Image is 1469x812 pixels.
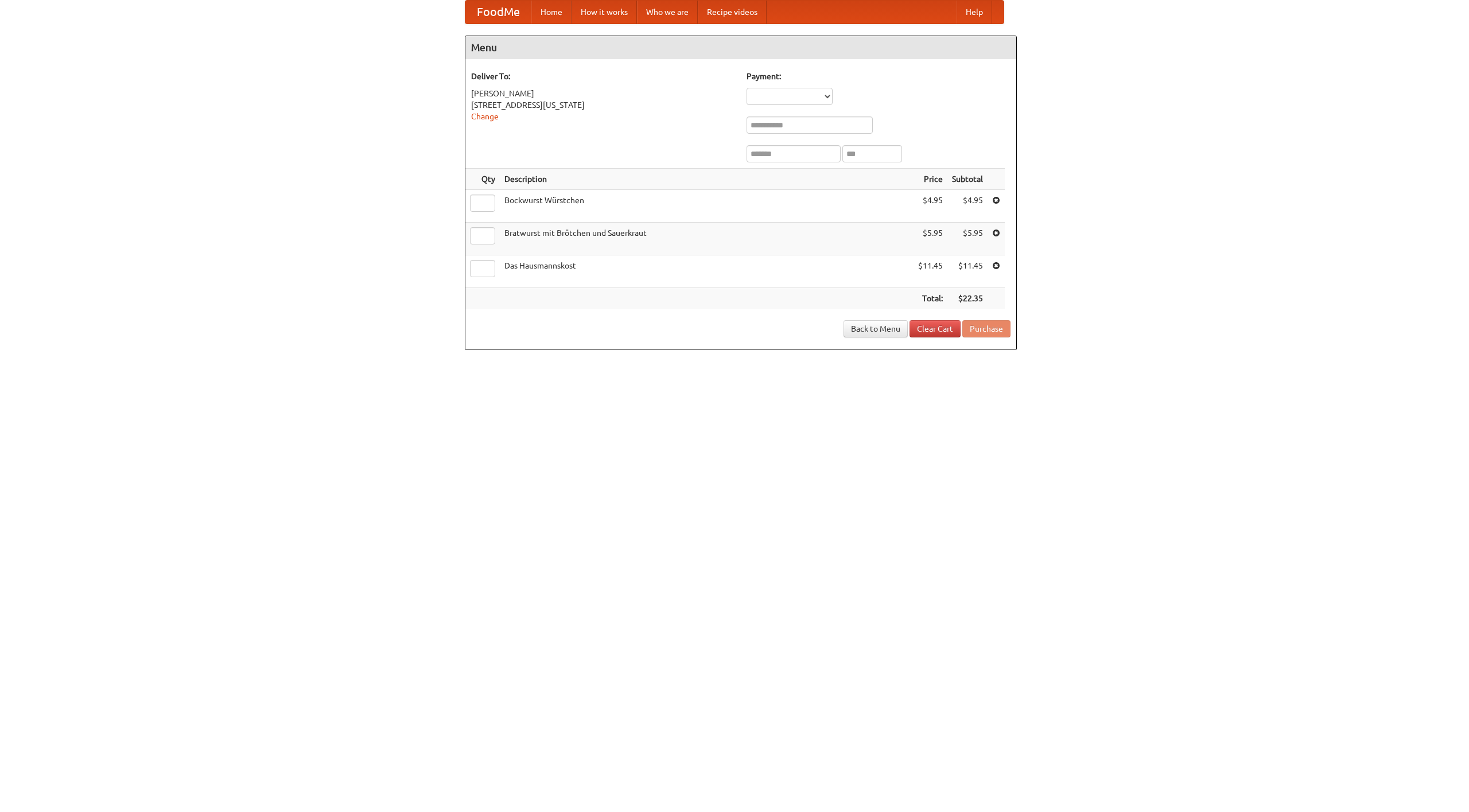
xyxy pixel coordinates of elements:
[500,190,914,223] td: Bockwurst Würstchen
[947,288,988,309] th: $22.35
[957,1,992,24] a: Help
[962,320,1011,337] button: Purchase
[914,223,947,255] td: $5.95
[471,99,735,111] div: [STREET_ADDRESS][US_STATE]
[465,1,531,24] a: FoodMe
[914,255,947,288] td: $11.45
[465,36,1016,59] h4: Menu
[471,112,499,121] a: Change
[947,169,988,190] th: Subtotal
[500,169,914,190] th: Description
[471,88,735,99] div: [PERSON_NAME]
[747,71,1011,82] h5: Payment:
[465,169,500,190] th: Qty
[572,1,637,24] a: How it works
[914,169,947,190] th: Price
[910,320,961,337] a: Clear Cart
[914,288,947,309] th: Total:
[698,1,767,24] a: Recipe videos
[947,190,988,223] td: $4.95
[500,255,914,288] td: Das Hausmannskost
[914,190,947,223] td: $4.95
[637,1,698,24] a: Who we are
[500,223,914,255] td: Bratwurst mit Brötchen und Sauerkraut
[531,1,572,24] a: Home
[947,223,988,255] td: $5.95
[471,71,735,82] h5: Deliver To:
[844,320,908,337] a: Back to Menu
[947,255,988,288] td: $11.45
